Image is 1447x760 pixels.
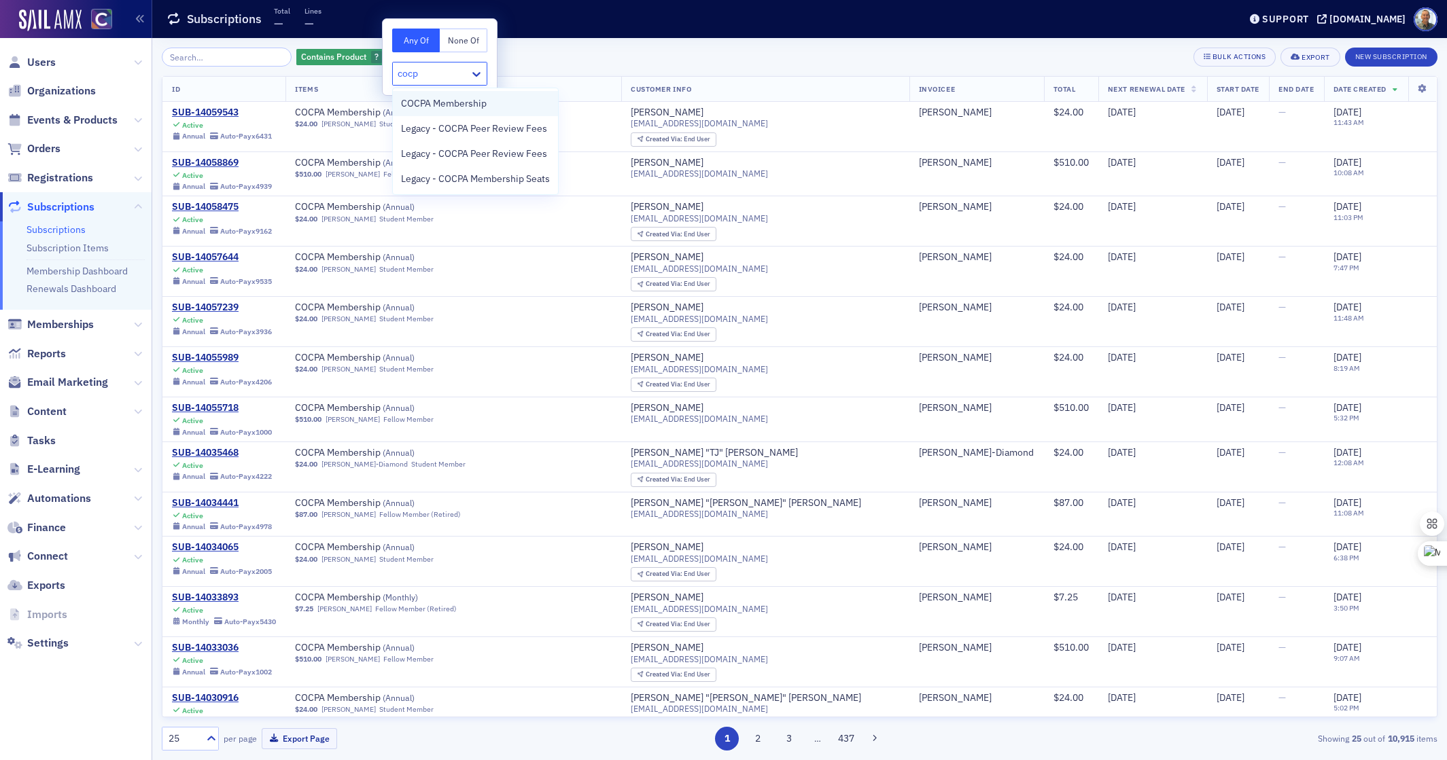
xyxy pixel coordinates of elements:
[19,10,82,31] img: SailAMX
[27,223,86,236] a: Subscriptions
[27,578,65,593] span: Exports
[7,636,69,651] a: Settings
[7,170,93,185] a: Registrations
[7,520,66,535] a: Finance
[401,147,547,161] span: Legacy - COCPA Peer Review Fees
[27,283,116,295] a: Renewals Dashboard
[27,607,67,622] span: Imports
[27,636,69,651] span: Settings
[82,9,112,32] a: View Homepage
[401,172,550,186] span: Legacy - COCPA Membership Seats
[7,317,94,332] a: Memberships
[27,375,108,390] span: Email Marketing
[7,346,66,361] a: Reports
[401,122,547,136] span: Legacy - COCPA Peer Review Fees
[7,84,96,98] a: Organizations
[7,55,56,70] a: Users
[7,549,68,564] a: Connect
[27,433,56,448] span: Tasks
[27,265,128,277] a: Membership Dashboard
[27,317,94,332] span: Memberships
[7,375,108,390] a: Email Marketing
[27,55,56,70] span: Users
[27,84,96,98] span: Organizations
[392,29,440,52] button: Any Of
[27,462,80,477] span: E-Learning
[27,200,94,215] span: Subscriptions
[7,578,65,593] a: Exports
[7,607,67,622] a: Imports
[27,113,118,128] span: Events & Products
[27,242,109,254] a: Subscription Items
[91,9,112,30] img: SailAMX
[401,96,487,111] span: COCPA Membership
[7,433,56,448] a: Tasks
[7,462,80,477] a: E-Learning
[7,491,91,506] a: Automations
[27,520,66,535] span: Finance
[7,200,94,215] a: Subscriptions
[27,170,93,185] span: Registrations
[27,404,67,419] span: Content
[27,346,66,361] span: Reports
[7,141,60,156] a: Orders
[7,113,118,128] a: Events & Products
[7,404,67,419] a: Content
[27,549,68,564] span: Connect
[27,141,60,156] span: Orders
[27,491,91,506] span: Automations
[440,29,487,52] button: None Of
